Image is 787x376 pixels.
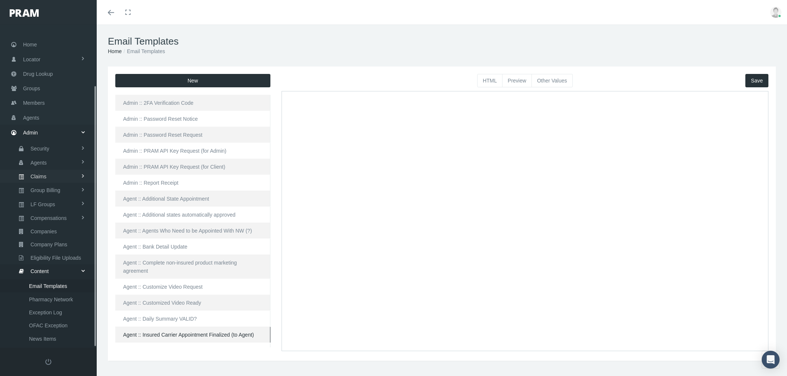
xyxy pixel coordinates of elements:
[23,38,37,52] span: Home
[30,198,55,211] span: LF Groups
[115,311,271,327] a: Agent :: Daily Summary VALID?
[30,184,60,197] span: Group Billing
[115,127,271,143] a: Admin :: Password Reset Request
[23,52,41,67] span: Locator
[770,7,781,18] img: user-placeholder.jpg
[23,67,53,81] span: Drug Lookup
[115,175,271,191] a: Admin :: Report Receipt
[115,191,271,207] a: Agent :: Additional State Appointment
[30,170,46,183] span: Claims
[115,159,271,175] a: Admin :: PRAM API Key Request (for Client)
[23,96,45,110] span: Members
[115,223,271,239] a: Agent :: Agents Who Need to be Appointed With NW (?)
[29,319,68,332] span: OFAC Exception
[29,306,62,319] span: Exception Log
[29,346,39,358] span: FAQ
[108,48,122,54] a: Home
[122,47,165,55] li: Email Templates
[30,212,67,224] span: Compensations
[115,255,271,279] a: Agent :: Complete non-insured product marketing agreement
[23,126,38,140] span: Admin
[23,81,40,95] span: Groups
[115,74,270,87] button: New
[477,74,573,87] div: Basic example
[10,9,39,17] img: PRAM_20_x_78.png
[23,111,39,125] span: Agents
[115,343,271,367] a: Agent :: Insured Carrier Appointment Finalized (to Onboarding)
[477,74,502,87] button: HTML
[115,279,271,295] a: Agent :: Customize Video Request
[115,111,271,127] a: Admin :: Password Reset Notice
[29,293,73,306] span: Pharmacy Network
[745,74,768,87] button: Save
[115,143,271,159] a: Admin :: PRAM API Key Request (for Admin)
[30,238,67,251] span: Company Plans
[30,156,47,169] span: Agents
[762,351,780,369] div: Open Intercom Messenger
[30,265,49,278] span: Content
[108,36,776,47] h1: Email Templates
[29,280,67,292] span: Email Templates
[115,207,271,223] a: Agent :: Additional states automatically approved
[502,74,532,87] button: Preview
[115,295,271,311] a: Agent :: Customized Video Ready
[30,142,49,155] span: Security
[531,74,573,87] button: Other Values
[29,333,56,345] span: News Items
[30,225,57,238] span: Companies
[115,327,271,343] a: Agent :: Insured Carrier Appointment Finalized (to Agent)
[115,95,271,111] a: Admin :: 2FA Verification Code
[30,252,81,264] span: Eligibility File Uploads
[115,239,271,255] a: Agent :: Bank Detail Update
